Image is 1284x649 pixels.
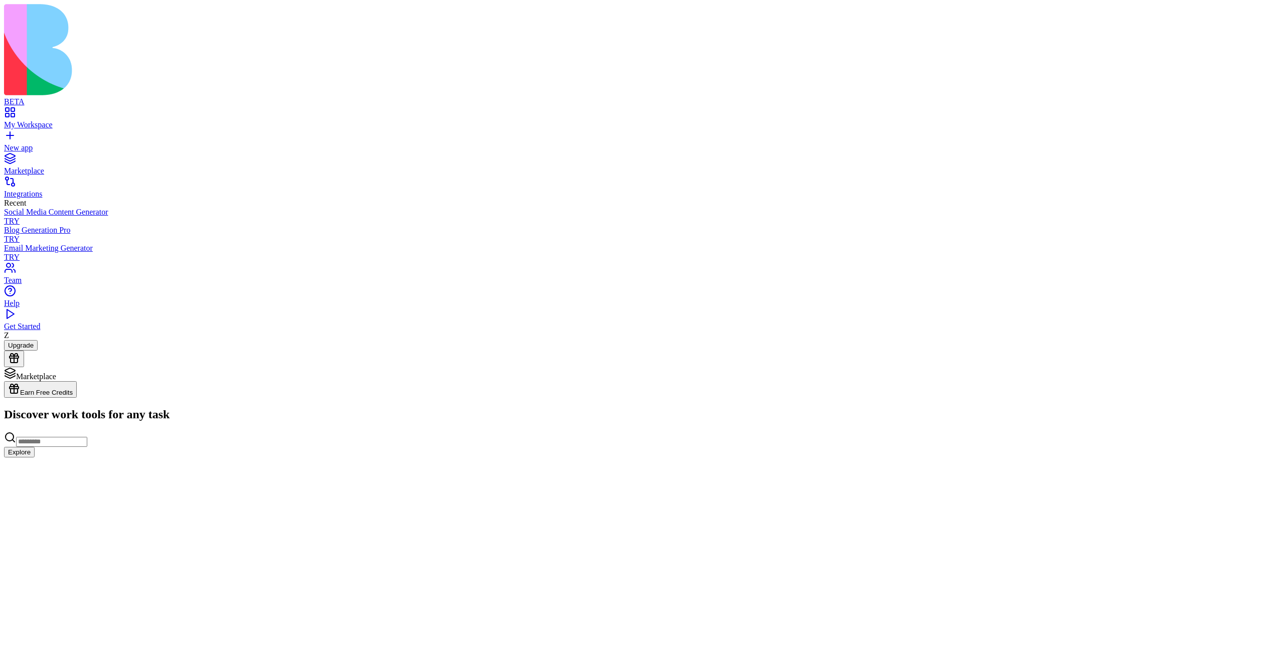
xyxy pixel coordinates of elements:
div: Social Media Content Generator [4,208,1280,217]
a: Integrations [4,181,1280,199]
img: logo [4,4,407,95]
button: Earn Free Credits [4,381,77,398]
a: Help [4,290,1280,308]
a: Team [4,267,1280,285]
button: Explore [4,447,35,457]
a: Blog Generation ProTRY [4,226,1280,244]
div: TRY [4,235,1280,244]
div: Help [4,299,1280,308]
div: TRY [4,217,1280,226]
a: Get Started [4,313,1280,331]
div: BETA [4,97,1280,106]
button: Upgrade [4,340,38,351]
span: Z [4,331,9,340]
span: Earn Free Credits [20,389,73,396]
div: Integrations [4,190,1280,199]
h2: Discover work tools for any task [4,408,1280,421]
div: My Workspace [4,120,1280,129]
div: Blog Generation Pro [4,226,1280,235]
div: Get Started [4,322,1280,331]
div: TRY [4,253,1280,262]
div: New app [4,143,1280,152]
div: Marketplace [4,167,1280,176]
a: Social Media Content GeneratorTRY [4,208,1280,226]
span: Marketplace [16,372,56,381]
a: Marketplace [4,157,1280,176]
div: Email Marketing Generator [4,244,1280,253]
a: My Workspace [4,111,1280,129]
div: Team [4,276,1280,285]
a: Email Marketing GeneratorTRY [4,244,1280,262]
a: New app [4,134,1280,152]
a: Upgrade [4,341,38,349]
a: BETA [4,88,1280,106]
span: Recent [4,199,26,207]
